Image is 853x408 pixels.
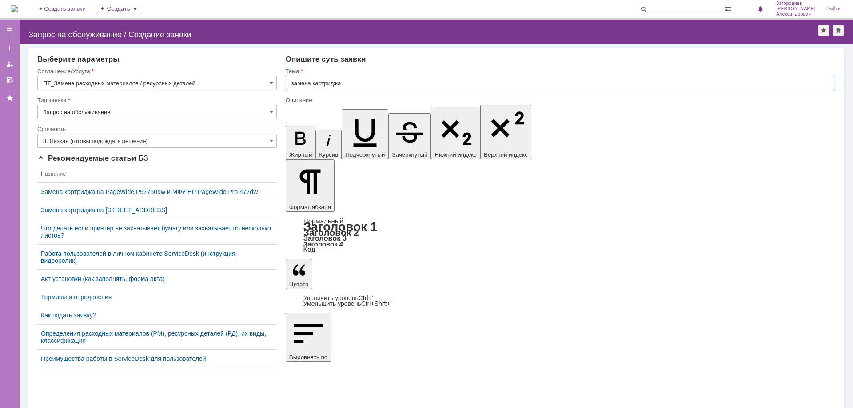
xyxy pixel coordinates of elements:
span: Подчеркнутый [345,151,385,158]
span: Формат абзаца [289,204,331,210]
div: Сделать домашней страницей [833,25,844,36]
span: Жирный [289,151,312,158]
div: Соглашение/Услуга [37,68,275,74]
button: Нижний индекс [431,107,480,159]
button: Зачеркнутый [388,113,431,159]
div: Цитата [286,295,835,307]
button: Цитата [286,259,312,289]
a: Increase [303,294,373,301]
div: Тип заявки [37,97,275,103]
span: Выберите параметры [37,55,120,63]
a: Нормальный [303,217,343,225]
a: Код [303,246,315,254]
span: Рекомендуемые статьи БЗ [37,154,148,162]
span: [PERSON_NAME] [776,6,816,12]
span: Ctrl+Shift+' [361,300,392,307]
a: Акт установки (как заполнять, форма акта) [41,275,273,282]
span: Верхний индекс [484,151,528,158]
a: Заголовок 4 [303,240,343,248]
th: Название [37,166,277,183]
a: Что делать если принтер не захватывает бумагу или захватывает по несколько листов? [41,225,273,239]
div: Добавить в избранное [818,25,829,36]
div: Запрос на обслуживание / Создание заявки [28,30,818,39]
span: Загороднев [776,1,816,6]
div: Описание [286,97,833,103]
a: Термины и определения [41,293,273,301]
a: Работа пользователей в личном кабинете ServiceDesk (инструкция, видеоролик) [41,250,273,264]
span: Опишите суть заявки [286,55,366,63]
button: Верхний индекс [480,105,531,159]
div: Создать [96,4,141,14]
span: Нижний индекс [434,151,477,158]
a: Определения расходных материалов (РМ), ресурсных деталей (РД), их виды, классификация [41,330,273,344]
span: Курсив [319,151,338,158]
a: Как подать заявку? [41,312,273,319]
a: Замена картриджа на [STREET_ADDRESS] [41,206,273,214]
a: Замена картриджа на PageWide P57750dw и МФУ HP PageWide Pro 477dw [41,188,273,195]
a: Преимущества работы в ServiceDesk для пользователей [41,355,273,362]
a: Заголовок 3 [303,234,347,242]
div: Тема [286,68,833,74]
a: Заголовок 1 [303,220,378,234]
div: Формат абзаца [286,218,835,253]
a: Decrease [303,300,392,307]
button: Жирный [286,126,316,159]
a: Создать заявку [3,41,17,55]
span: Александрович [776,12,816,17]
a: Заголовок 2 [303,227,359,238]
span: Ctrl+' [359,294,373,301]
a: Перейти на домашнюю страницу [11,5,18,12]
button: Выровнять по [286,313,331,362]
span: Расширенный поиск [724,4,733,12]
a: Мои заявки [3,57,17,71]
span: Зачеркнутый [392,151,427,158]
button: Подчеркнутый [342,109,388,159]
a: Мои согласования [3,73,17,87]
div: Срочность [37,126,275,132]
button: Курсив [315,130,342,159]
button: Формат абзаца [286,159,335,212]
span: Выровнять по [289,354,327,360]
span: Цитата [289,281,309,288]
img: logo [11,5,18,12]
